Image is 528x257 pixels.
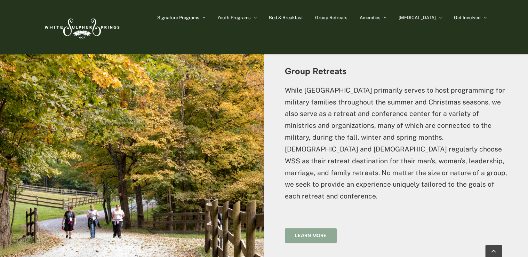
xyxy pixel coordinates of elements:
[217,15,251,20] span: Youth Programs
[295,233,327,239] span: Learn more
[269,15,303,20] span: Bed & Breakfast
[285,85,507,202] p: While [GEOGRAPHIC_DATA] primarily serves to host programming for military families throughout the...
[399,15,436,20] span: [MEDICAL_DATA]
[315,15,347,20] span: Group Retreats
[41,11,121,44] img: White Sulphur Springs Logo
[157,15,199,20] span: Signature Programs
[360,15,381,20] span: Amenities
[285,228,337,243] a: Learn more
[454,15,481,20] span: Get Involved
[285,67,507,76] h3: Group Retreats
